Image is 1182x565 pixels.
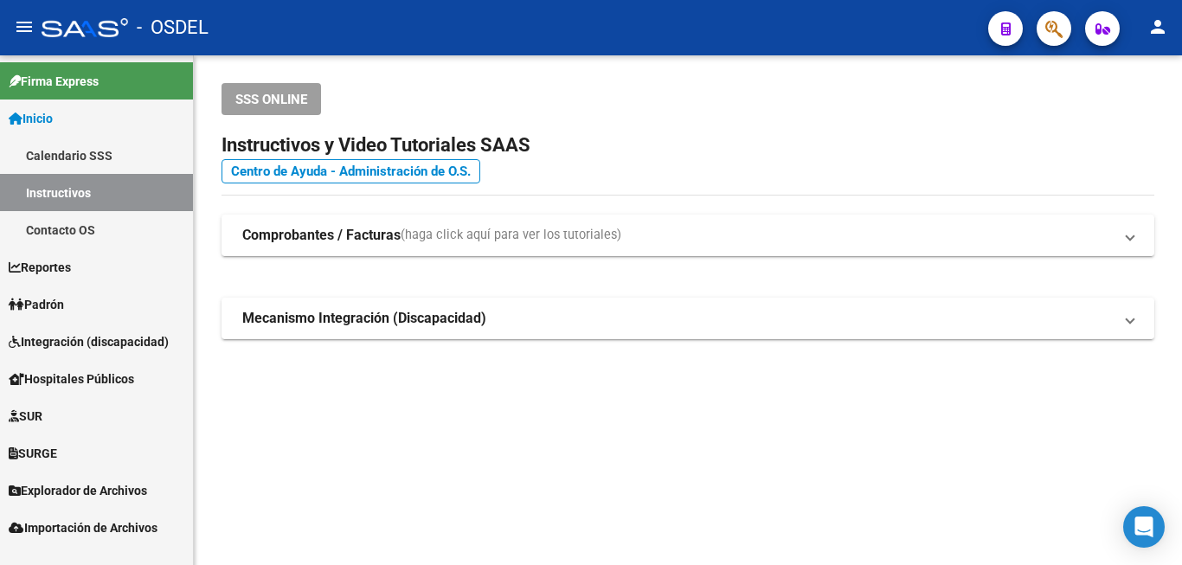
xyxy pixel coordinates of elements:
[242,309,486,328] strong: Mecanismo Integración (Discapacidad)
[222,83,321,115] button: SSS ONLINE
[9,481,147,500] span: Explorador de Archivos
[401,226,621,245] span: (haga click aquí para ver los tutoriales)
[9,369,134,388] span: Hospitales Públicos
[9,72,99,91] span: Firma Express
[222,159,480,183] a: Centro de Ayuda - Administración de O.S.
[242,226,401,245] strong: Comprobantes / Facturas
[235,92,307,107] span: SSS ONLINE
[9,444,57,463] span: SURGE
[137,9,209,47] span: - OSDEL
[1123,506,1165,548] div: Open Intercom Messenger
[222,129,1154,162] h2: Instructivos y Video Tutoriales SAAS
[14,16,35,37] mat-icon: menu
[9,295,64,314] span: Padrón
[1147,16,1168,37] mat-icon: person
[9,332,169,351] span: Integración (discapacidad)
[222,298,1154,339] mat-expansion-panel-header: Mecanismo Integración (Discapacidad)
[9,407,42,426] span: SUR
[9,258,71,277] span: Reportes
[9,109,53,128] span: Inicio
[9,518,157,537] span: Importación de Archivos
[222,215,1154,256] mat-expansion-panel-header: Comprobantes / Facturas(haga click aquí para ver los tutoriales)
